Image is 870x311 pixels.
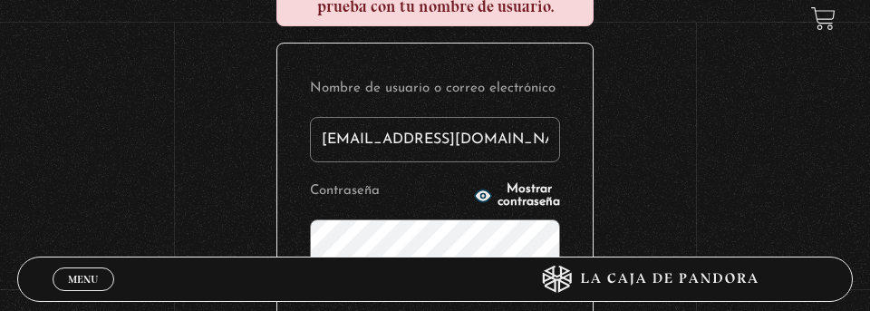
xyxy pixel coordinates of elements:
label: Nombre de usuario o correo electrónico [310,76,560,102]
span: Mostrar contraseña [498,183,560,209]
span: Cerrar [62,289,104,302]
button: Mostrar contraseña [474,183,560,209]
a: View your shopping cart [811,6,836,31]
span: Menu [68,274,98,285]
label: Contraseña [310,179,469,205]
